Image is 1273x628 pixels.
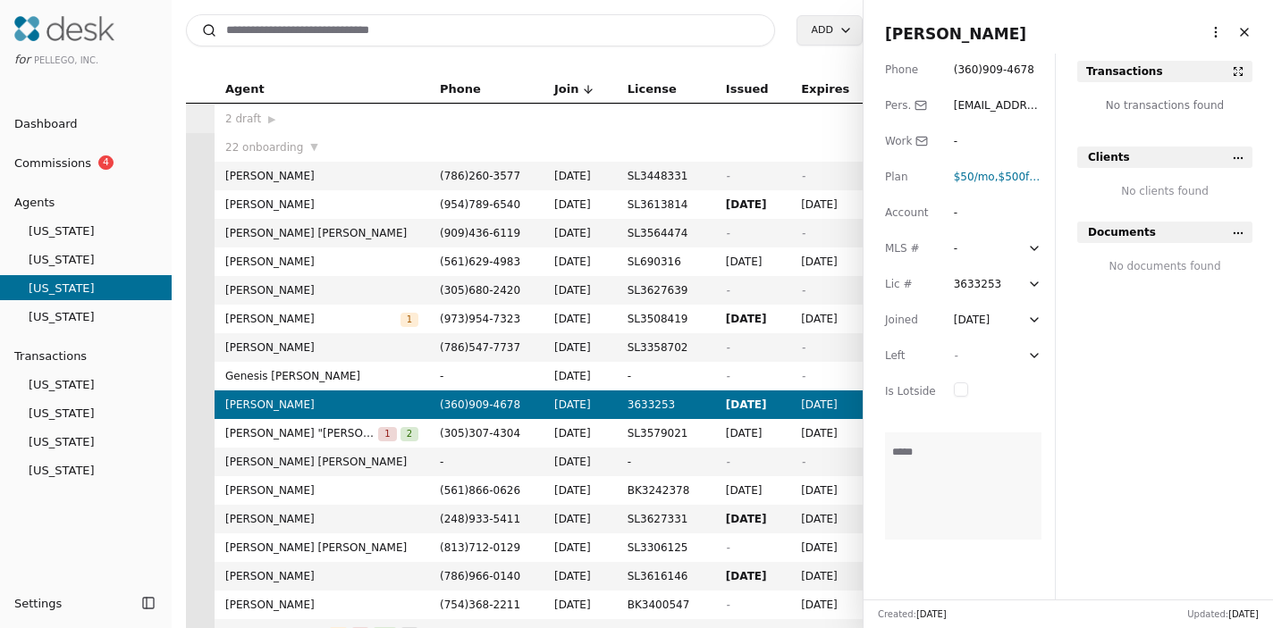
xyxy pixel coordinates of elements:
[1088,223,1156,241] span: Documents
[400,313,418,327] span: 1
[554,567,606,585] span: [DATE]
[554,367,606,385] span: [DATE]
[628,339,704,356] span: SL3358702
[1228,609,1259,619] span: [DATE]
[628,196,704,214] span: SL3613814
[801,341,805,354] span: -
[801,196,862,214] span: [DATE]
[628,453,704,471] span: -
[34,55,98,65] span: Pellego, Inc.
[954,99,1041,147] span: [EMAIL_ADDRESS][DOMAIN_NAME]
[999,171,1043,183] span: $500 fee
[440,599,520,611] span: ( 754 ) 368 - 2211
[726,510,780,528] span: [DATE]
[440,341,520,354] span: ( 786 ) 547 - 7737
[801,370,805,382] span: -
[885,311,936,329] div: Joined
[726,370,729,382] span: -
[726,310,780,328] span: [DATE]
[885,25,1026,43] span: [PERSON_NAME]
[225,539,418,557] span: [PERSON_NAME] [PERSON_NAME]
[98,155,114,170] span: 4
[554,481,606,499] span: [DATE]
[801,424,862,442] span: [DATE]
[225,596,418,614] span: [PERSON_NAME]
[440,453,533,471] span: -
[225,339,418,356] span: [PERSON_NAME]
[726,284,729,297] span: -
[797,15,863,46] button: Add
[225,138,303,156] span: 22 onboarding
[554,396,606,414] span: [DATE]
[1086,63,1163,80] div: Transactions
[440,284,520,297] span: ( 305 ) 680 - 2420
[554,253,606,271] span: [DATE]
[954,204,986,222] div: -
[225,310,400,328] span: [PERSON_NAME]
[400,424,418,442] button: 2
[628,481,704,499] span: BK3242378
[726,481,780,499] span: [DATE]
[726,196,780,214] span: [DATE]
[400,427,418,441] span: 2
[628,253,704,271] span: SL690316
[628,396,704,414] span: 3633253
[954,171,999,183] span: ,
[378,427,396,441] span: 1
[1077,182,1252,200] div: No clients found
[554,310,606,328] span: [DATE]
[440,398,520,411] span: ( 360 ) 909 - 4678
[954,275,1001,293] div: 3633253
[225,196,418,214] span: [PERSON_NAME]
[440,170,520,182] span: ( 786 ) 260 - 3577
[628,224,704,242] span: SL3564474
[628,80,677,99] span: License
[225,110,418,128] div: 2 draft
[554,80,578,99] span: Join
[1088,148,1130,166] span: Clients
[726,456,729,468] span: -
[554,424,606,442] span: [DATE]
[14,594,62,613] span: Settings
[554,339,606,356] span: [DATE]
[628,167,704,185] span: SL3448331
[628,310,704,328] span: SL3508419
[954,171,995,183] span: $50 /mo
[726,424,780,442] span: [DATE]
[1077,257,1252,275] div: No documents found
[554,281,606,299] span: [DATE]
[554,539,606,557] span: [DATE]
[554,167,606,185] span: [DATE]
[954,63,1034,76] span: ( 360 ) 909 - 4678
[1187,607,1259,621] div: Updated:
[628,510,704,528] span: SL3627331
[801,396,862,414] span: [DATE]
[885,132,936,150] div: Work
[801,253,862,271] span: [DATE]
[440,484,520,497] span: ( 561 ) 866 - 0626
[14,53,30,66] span: for
[726,253,780,271] span: [DATE]
[440,513,520,525] span: ( 248 ) 933 - 5411
[801,227,805,239] span: -
[628,367,704,385] span: -
[400,310,418,328] button: 1
[801,80,849,99] span: Expires
[801,510,862,528] span: [DATE]
[726,341,729,354] span: -
[225,510,418,528] span: [PERSON_NAME]
[726,396,780,414] span: [DATE]
[726,599,729,611] span: -
[225,567,418,585] span: [PERSON_NAME]
[726,227,729,239] span: -
[999,171,1046,183] span: ,
[225,453,418,471] span: [PERSON_NAME] [PERSON_NAME]
[554,596,606,614] span: [DATE]
[225,167,418,185] span: [PERSON_NAME]
[310,139,317,155] span: ▼
[801,456,805,468] span: -
[628,596,704,614] span: BK3400547
[225,281,418,299] span: [PERSON_NAME]
[7,589,136,617] button: Settings
[554,510,606,528] span: [DATE]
